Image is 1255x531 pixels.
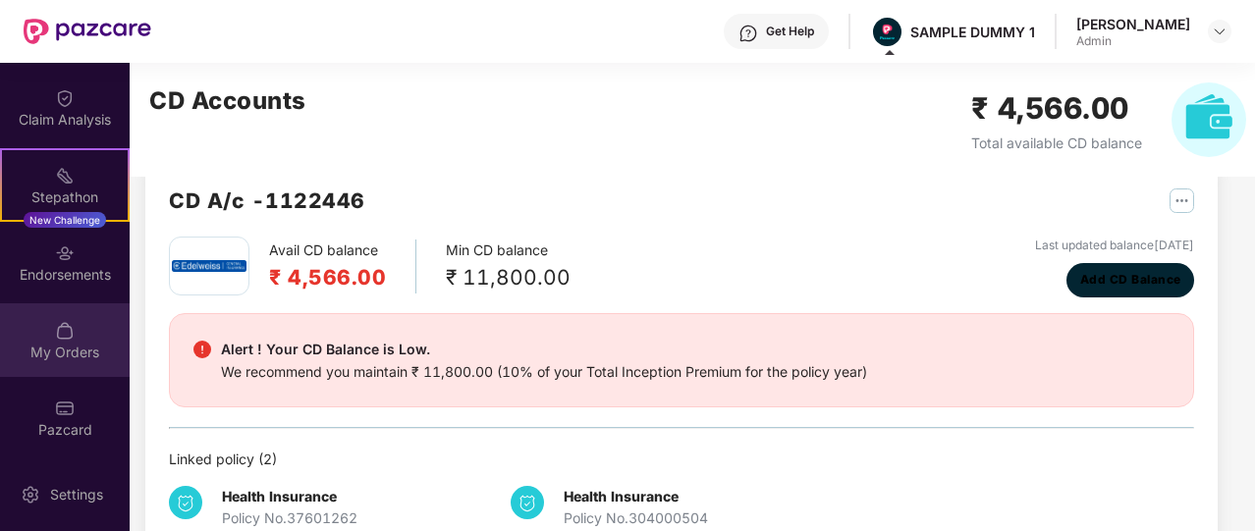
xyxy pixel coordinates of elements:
[1035,237,1194,255] div: Last updated balance [DATE]
[1076,15,1190,33] div: [PERSON_NAME]
[1066,263,1194,297] button: Add CD Balance
[221,361,867,383] div: We recommend you maintain ₹ 11,800.00 (10% of your Total Inception Premium for the policy year)
[149,82,306,120] h2: CD Accounts
[446,239,571,293] div: Min CD balance
[269,261,386,293] h2: ₹ 4,566.00
[873,18,901,46] img: Pazcare_Alternative_logo-01-01.png
[1172,82,1246,157] img: svg+xml;base64,PHN2ZyB4bWxucz0iaHR0cDovL3d3dy53My5vcmcvMjAwMC9zdmciIHhtbG5zOnhsaW5rPSJodHRwOi8vd3...
[910,23,1035,41] div: SAMPLE DUMMY 1
[766,24,814,39] div: Get Help
[971,85,1142,132] h2: ₹ 4,566.00
[55,398,75,418] img: svg+xml;base64,PHN2ZyBpZD0iUGF6Y2FyZCIgeG1sbnM9Imh0dHA6Ly93d3cudzMub3JnLzIwMDAvc3ZnIiB3aWR0aD0iMj...
[169,185,365,217] h2: CD A/c - 1122446
[193,341,211,358] img: svg+xml;base64,PHN2ZyBpZD0iRGFuZ2VyX2FsZXJ0IiBkYXRhLW5hbWU9IkRhbmdlciBhbGVydCIgeG1sbnM9Imh0dHA6Ly...
[172,260,246,271] img: edel.png
[971,134,1142,151] span: Total available CD balance
[21,485,40,504] img: svg+xml;base64,PHN2ZyBpZD0iU2V0dGluZy0yMHgyMCIgeG1sbnM9Imh0dHA6Ly93d3cudzMub3JnLzIwMDAvc3ZnIiB3aW...
[1076,33,1190,49] div: Admin
[564,507,774,529] div: Policy No. 304000504
[221,338,867,361] div: Alert ! Your CD Balance is Low.
[1170,188,1194,213] img: svg+xml;base64,PHN2ZyB4bWxucz0iaHR0cDovL3d3dy53My5vcmcvMjAwMC9zdmciIHdpZHRoPSIyNSIgaGVpZ2h0PSIyNS...
[55,88,75,108] img: svg+xml;base64,PHN2ZyBpZD0iQ2xhaW0iIHhtbG5zPSJodHRwOi8vd3d3LnczLm9yZy8yMDAwL3N2ZyIgd2lkdGg9IjIwIi...
[44,485,109,504] div: Settings
[511,486,544,519] img: svg+xml;base64,PHN2ZyB4bWxucz0iaHR0cDovL3d3dy53My5vcmcvMjAwMC9zdmciIHdpZHRoPSIzNCIgaGVpZ2h0PSIzNC...
[169,486,202,519] img: svg+xml;base64,PHN2ZyB4bWxucz0iaHR0cDovL3d3dy53My5vcmcvMjAwMC9zdmciIHdpZHRoPSIzNCIgaGVpZ2h0PSIzNC...
[446,261,571,293] div: ₹ 11,800.00
[169,449,1194,470] div: Linked policy ( 2 )
[55,321,75,341] img: svg+xml;base64,PHN2ZyBpZD0iTXlfT3JkZXJzIiBkYXRhLW5hbWU9Ik15IE9yZGVycyIgeG1sbnM9Imh0dHA6Ly93d3cudz...
[24,212,106,228] div: New Challenge
[1212,24,1228,39] img: svg+xml;base64,PHN2ZyBpZD0iRHJvcGRvd24tMzJ4MzIiIHhtbG5zPSJodHRwOi8vd3d3LnczLm9yZy8yMDAwL3N2ZyIgd2...
[55,243,75,263] img: svg+xml;base64,PHN2ZyBpZD0iRW5kb3JzZW1lbnRzIiB4bWxucz0iaHR0cDovL3d3dy53My5vcmcvMjAwMC9zdmciIHdpZH...
[564,488,679,504] b: Health Insurance
[222,488,337,504] b: Health Insurance
[55,166,75,186] img: svg+xml;base64,PHN2ZyB4bWxucz0iaHR0cDovL3d3dy53My5vcmcvMjAwMC9zdmciIHdpZHRoPSIyMSIgaGVpZ2h0PSIyMC...
[24,19,151,44] img: New Pazcare Logo
[1080,271,1181,290] span: Add CD Balance
[738,24,758,43] img: svg+xml;base64,PHN2ZyBpZD0iSGVscC0zMngzMiIgeG1sbnM9Imh0dHA6Ly93d3cudzMub3JnLzIwMDAvc3ZnIiB3aWR0aD...
[222,507,380,529] div: Policy No. 37601262
[269,239,416,293] div: Avail CD balance
[2,187,128,207] div: Stepathon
